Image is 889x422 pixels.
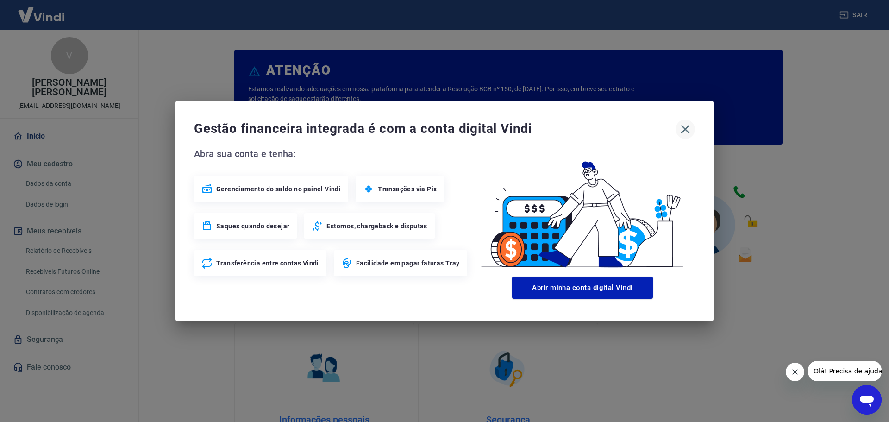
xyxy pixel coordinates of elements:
[194,146,470,161] span: Abra sua conta e tenha:
[216,258,319,268] span: Transferência entre contas Vindi
[808,361,882,381] iframe: Mensagem da empresa
[512,277,653,299] button: Abrir minha conta digital Vindi
[194,120,676,138] span: Gestão financeira integrada é com a conta digital Vindi
[216,184,341,194] span: Gerenciamento do saldo no painel Vindi
[786,363,804,381] iframe: Fechar mensagem
[6,6,78,14] span: Olá! Precisa de ajuda?
[470,146,695,273] img: Good Billing
[326,221,427,231] span: Estornos, chargeback e disputas
[216,221,289,231] span: Saques quando desejar
[356,258,460,268] span: Facilidade em pagar faturas Tray
[852,385,882,415] iframe: Botão para abrir a janela de mensagens
[378,184,437,194] span: Transações via Pix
